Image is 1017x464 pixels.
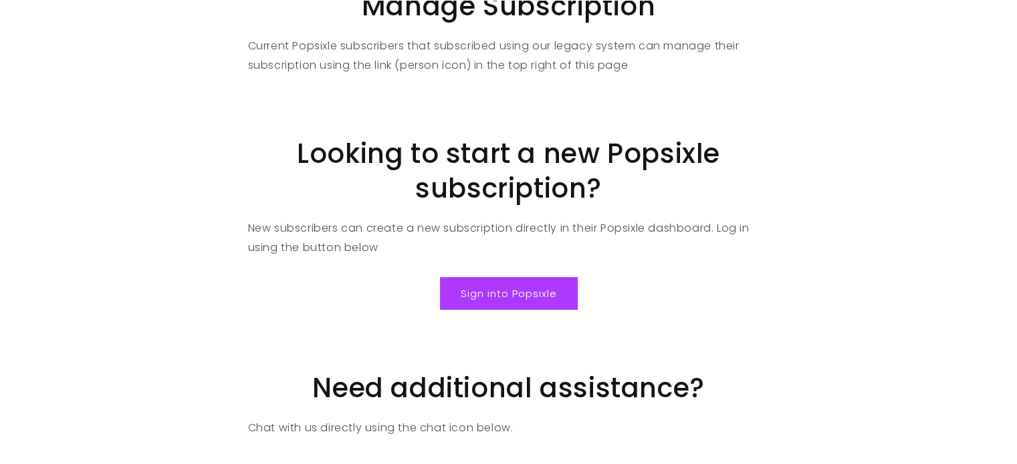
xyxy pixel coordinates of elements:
[248,219,770,258] p: New subscribers can create a new subscription directly in their Popsixle dashboard. Log in using ...
[441,278,577,309] a: Sign into Popsixle
[248,419,770,438] p: Chat with us directly using the chat icon below.
[248,136,770,206] h2: Looking to start a new Popsixle subscription?
[950,400,1017,464] iframe: Chat Widget
[248,37,770,75] p: Current Popsixle subscribers that subscribed using our legacy system can manage their subscriptio...
[248,371,770,405] h2: Need additional assistance?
